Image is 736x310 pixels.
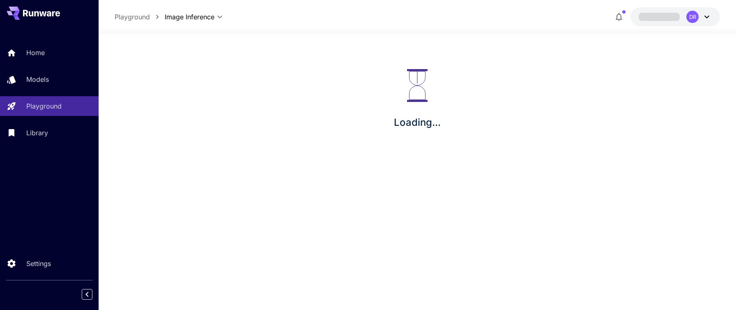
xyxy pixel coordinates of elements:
a: Playground [115,12,150,22]
p: Playground [26,101,62,111]
p: Settings [26,259,51,268]
p: Models [26,74,49,84]
p: Library [26,128,48,138]
span: Image Inference [165,12,214,22]
p: Home [26,48,45,58]
p: Loading... [394,115,441,130]
nav: breadcrumb [115,12,165,22]
button: DR [630,7,720,26]
button: Collapse sidebar [82,289,92,300]
div: DR [686,11,699,23]
div: Collapse sidebar [88,287,99,302]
